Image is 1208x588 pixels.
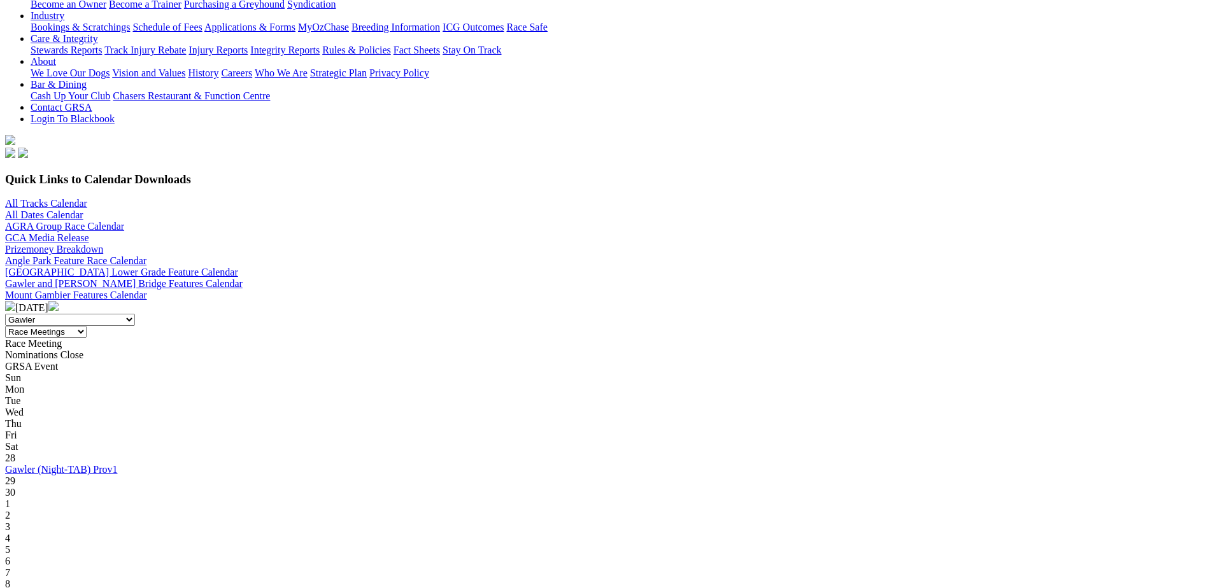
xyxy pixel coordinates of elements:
[506,22,547,32] a: Race Safe
[5,361,1203,372] div: GRSA Event
[5,418,1203,430] div: Thu
[5,255,146,266] a: Angle Park Feature Race Calendar
[5,544,10,555] span: 5
[5,521,10,532] span: 3
[5,556,10,566] span: 6
[5,487,15,498] span: 30
[31,90,110,101] a: Cash Up Your Club
[322,45,391,55] a: Rules & Policies
[369,67,429,78] a: Privacy Policy
[31,10,64,21] a: Industry
[5,384,1203,395] div: Mon
[31,22,1203,33] div: Industry
[5,430,1203,441] div: Fri
[5,349,1203,361] div: Nominations Close
[188,45,248,55] a: Injury Reports
[112,67,185,78] a: Vision and Values
[5,498,10,509] span: 1
[5,395,1203,407] div: Tue
[5,567,10,578] span: 7
[5,172,1203,186] h3: Quick Links to Calendar Downloads
[113,90,270,101] a: Chasers Restaurant & Function Centre
[5,301,15,311] img: chevron-left-pager-white.svg
[352,22,440,32] a: Breeding Information
[5,221,124,232] a: AGRA Group Race Calendar
[5,278,243,289] a: Gawler and [PERSON_NAME] Bridge Features Calendar
[31,56,56,67] a: About
[31,45,1203,56] div: Care & Integrity
[104,45,186,55] a: Track Injury Rebate
[298,22,349,32] a: MyOzChase
[5,475,15,486] span: 29
[31,33,98,44] a: Care & Integrity
[5,372,1203,384] div: Sun
[443,22,504,32] a: ICG Outcomes
[5,301,1203,314] div: [DATE]
[5,290,147,300] a: Mount Gambier Features Calendar
[5,452,15,463] span: 28
[5,232,89,243] a: GCA Media Release
[31,22,130,32] a: Bookings & Scratchings
[255,67,308,78] a: Who We Are
[132,22,202,32] a: Schedule of Fees
[5,464,117,475] a: Gawler (Night-TAB) Prov1
[5,441,1203,452] div: Sat
[31,67,1203,79] div: About
[31,90,1203,102] div: Bar & Dining
[5,533,10,543] span: 4
[5,244,103,255] a: Prizemoney Breakdown
[443,45,501,55] a: Stay On Track
[221,67,252,78] a: Careers
[310,67,367,78] a: Strategic Plan
[5,198,87,209] a: All Tracks Calendar
[394,45,440,55] a: Fact Sheets
[204,22,295,32] a: Applications & Forms
[5,338,1203,349] div: Race Meeting
[5,267,238,277] a: [GEOGRAPHIC_DATA] Lower Grade Feature Calendar
[5,148,15,158] img: facebook.svg
[5,510,10,521] span: 2
[31,79,87,90] a: Bar & Dining
[31,67,110,78] a: We Love Our Dogs
[5,407,1203,418] div: Wed
[31,45,102,55] a: Stewards Reports
[5,209,83,220] a: All Dates Calendar
[188,67,218,78] a: History
[18,148,28,158] img: twitter.svg
[31,113,115,124] a: Login To Blackbook
[48,301,59,311] img: chevron-right-pager-white.svg
[31,102,92,113] a: Contact GRSA
[5,135,15,145] img: logo-grsa-white.png
[250,45,320,55] a: Integrity Reports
